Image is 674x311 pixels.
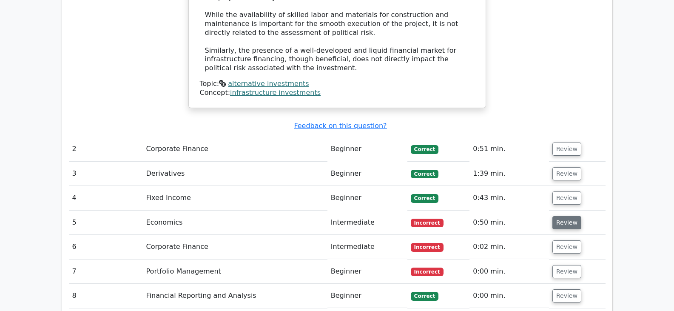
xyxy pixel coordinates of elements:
td: Intermediate [327,211,407,235]
td: 6 [69,235,143,259]
button: Review [552,143,581,156]
td: 7 [69,260,143,284]
span: Correct [411,292,438,300]
div: Topic: [200,80,475,88]
td: 0:51 min. [469,137,549,161]
td: 0:00 min. [469,284,549,308]
button: Review [552,167,581,180]
div: Concept: [200,88,475,97]
td: 0:02 min. [469,235,549,259]
td: Beginner [327,137,407,161]
td: Financial Reporting and Analysis [143,284,327,308]
span: Incorrect [411,219,444,227]
button: Review [552,289,581,302]
td: 4 [69,186,143,210]
td: 8 [69,284,143,308]
button: Review [552,216,581,229]
td: 5 [69,211,143,235]
span: Correct [411,170,438,178]
button: Review [552,265,581,278]
td: 3 [69,162,143,186]
td: Corporate Finance [143,235,327,259]
td: 0:00 min. [469,260,549,284]
td: Beginner [327,162,407,186]
td: Derivatives [143,162,327,186]
td: Beginner [327,260,407,284]
td: 0:50 min. [469,211,549,235]
td: Portfolio Management [143,260,327,284]
td: 2 [69,137,143,161]
td: Fixed Income [143,186,327,210]
span: Correct [411,194,438,203]
span: Incorrect [411,243,444,251]
td: 0:43 min. [469,186,549,210]
span: Correct [411,145,438,154]
td: Economics [143,211,327,235]
td: 1:39 min. [469,162,549,186]
button: Review [552,191,581,205]
a: Feedback on this question? [294,122,387,130]
td: Beginner [327,186,407,210]
td: Intermediate [327,235,407,259]
td: Beginner [327,284,407,308]
a: alternative investments [228,80,309,88]
td: Corporate Finance [143,137,327,161]
span: Incorrect [411,268,444,276]
button: Review [552,240,581,254]
a: infrastructure investments [230,88,321,97]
